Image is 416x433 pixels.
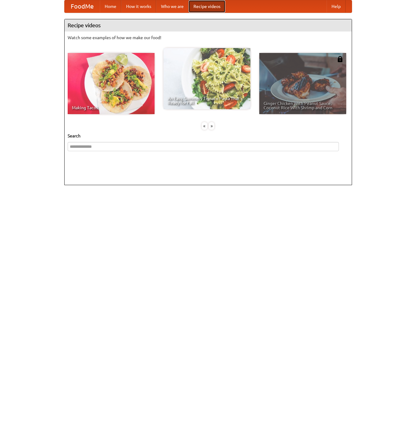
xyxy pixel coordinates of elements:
h5: Search [68,133,349,139]
a: Who we are [156,0,189,13]
a: FoodMe [65,0,100,13]
span: Making Tacos [72,106,150,110]
a: Recipe videos [189,0,225,13]
span: An Easy, Summery Tomato Pasta That's Ready for Fall [168,96,246,105]
a: An Easy, Summery Tomato Pasta That's Ready for Fall [163,48,250,109]
a: Home [100,0,121,13]
div: « [202,122,207,130]
a: How it works [121,0,156,13]
img: 483408.png [337,56,343,62]
h4: Recipe videos [65,19,352,32]
a: Making Tacos [68,53,155,114]
a: Help [327,0,346,13]
p: Watch some examples of how we make our food! [68,35,349,41]
div: » [209,122,214,130]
